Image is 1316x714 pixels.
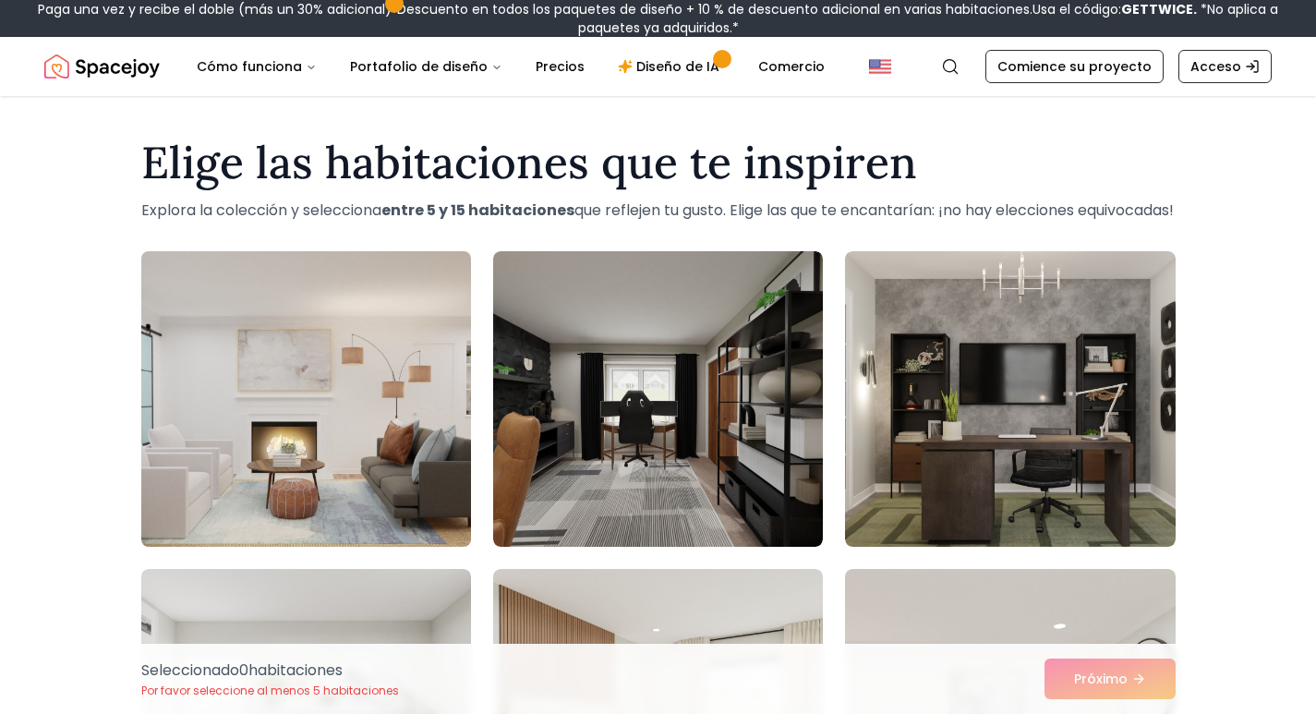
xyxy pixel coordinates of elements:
[1190,57,1241,76] font: Acceso
[636,57,719,76] font: Diseño de IA
[758,57,825,76] font: Comercio
[845,251,1175,547] img: Room room-3
[521,48,599,85] a: Precios
[997,57,1152,76] font: Comience su proyecto
[182,48,839,85] nav: Principal
[248,660,343,681] font: habitaciones
[44,37,1272,96] nav: Global
[603,48,740,85] a: Diseño de IA
[869,55,891,78] img: Estados Unidos
[141,134,917,190] font: Elige las habitaciones que te inspiren
[141,683,399,698] font: Por favor seleccione al menos 5 habitaciones
[44,48,160,85] img: Logotipo de Spacejoy
[133,244,479,554] img: Room room-1
[493,251,823,547] img: Room room-2
[141,200,381,221] font: Explora la colección y selecciona
[141,660,239,681] font: Seleccionado
[44,48,160,85] a: Alegría espacial
[536,57,585,76] font: Precios
[381,200,574,221] font: entre 5 y 15 habitaciones
[197,57,302,76] font: Cómo funciona
[239,660,248,681] font: 0
[574,200,1174,221] font: que reflejen tu gusto. Elige las que te encantarían: ¡no hay elecciones equivocadas!
[1178,50,1272,83] a: Acceso
[985,50,1164,83] a: Comience su proyecto
[182,48,332,85] button: Cómo funciona
[743,48,839,85] a: Comercio
[335,48,517,85] button: Portafolio de diseño
[350,57,488,76] font: Portafolio de diseño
